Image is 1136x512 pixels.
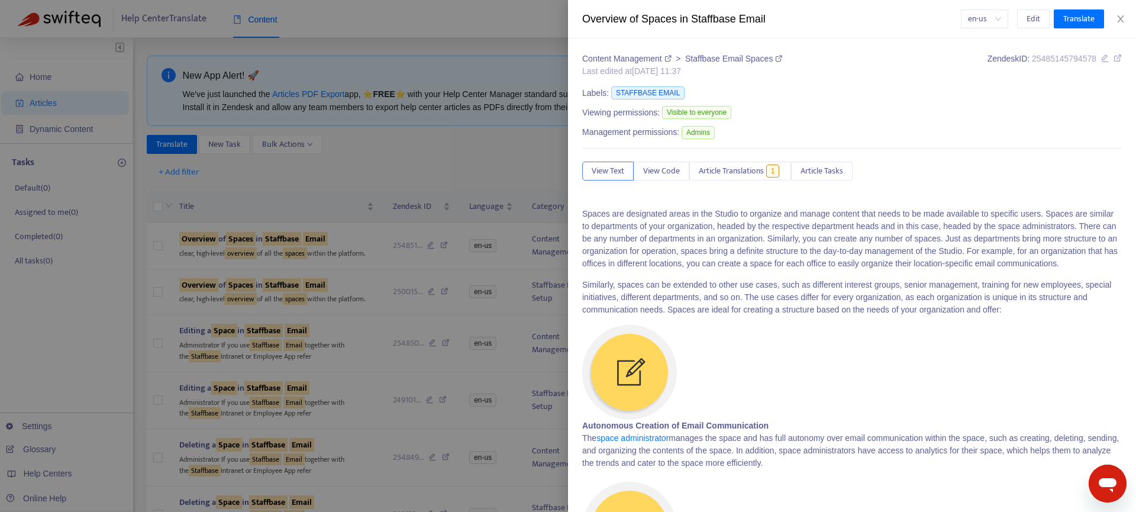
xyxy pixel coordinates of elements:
span: close [1116,14,1125,24]
span: View Text [592,165,624,178]
span: 1 [766,165,780,178]
div: Overview of Spaces in Staffbase Email [582,11,961,27]
span: View Code [643,165,680,178]
button: Edit [1017,9,1050,28]
button: Article Translations1 [689,162,791,181]
span: Management permissions: [582,126,679,139]
div: Last edited at [DATE] 11:37 [582,65,782,78]
button: Article Tasks [791,162,853,181]
a: Staffbase Email Spaces [685,54,782,63]
span: Admins [682,126,715,139]
span: Labels: [582,87,609,99]
span: Translate [1063,12,1095,25]
a: space administrator [596,433,669,443]
span: Article Translations [699,165,764,178]
p: Spaces are designated areas in the Studio to organize and manage content that needs to be made av... [582,208,1122,270]
p: Similarly, spaces can be extended to other use cases, such as different interest groups, senior m... [582,279,1122,316]
button: View Text [582,162,634,181]
a: Content Management [582,54,673,63]
span: Edit [1027,12,1040,25]
span: Visible to everyone [662,106,731,119]
button: Close [1112,14,1129,25]
span: 25485145794578 [1032,54,1096,63]
span: en-us [968,10,1001,28]
strong: Autonomous Creation of Email Communication [582,421,769,430]
iframe: Button to launch messaging window, conversation in progress [1089,465,1127,503]
div: Zendesk ID: [987,53,1122,78]
img: Content_Creation.png [582,325,677,420]
div: The manages the space and has full autonomy over email communication within the space, such as cr... [582,420,1122,469]
span: Article Tasks [801,165,843,178]
div: > [582,53,782,65]
span: Viewing permissions: [582,107,660,119]
span: STAFFBASE EMAIL [611,86,685,99]
button: View Code [634,162,689,181]
button: Translate [1054,9,1104,28]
